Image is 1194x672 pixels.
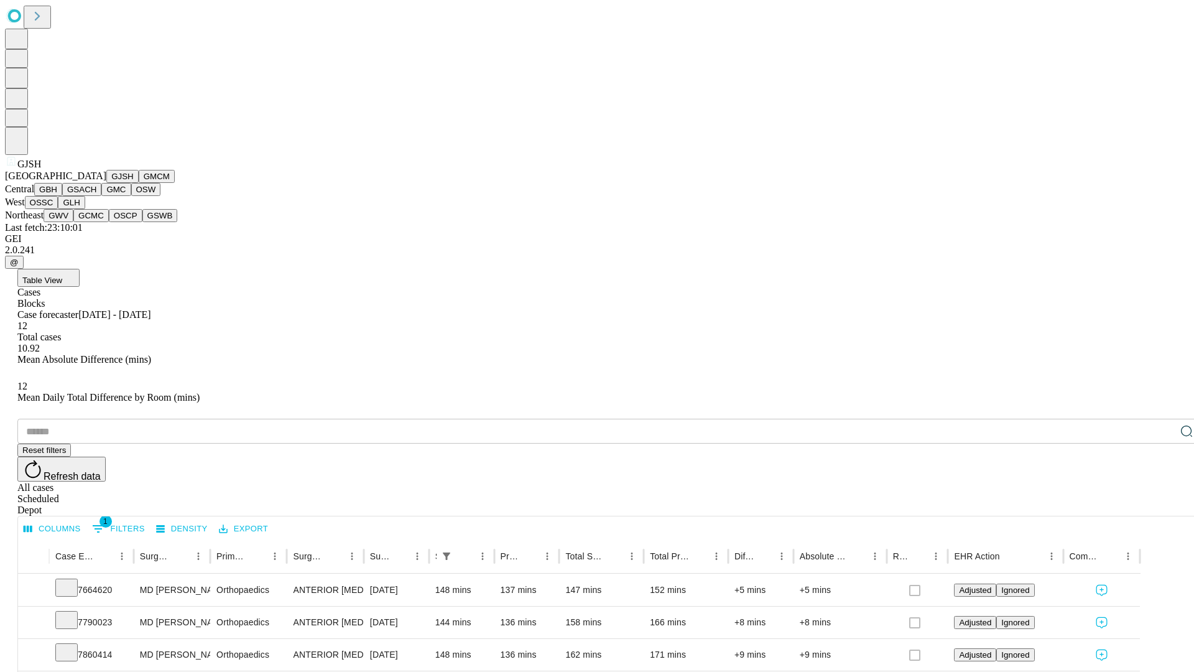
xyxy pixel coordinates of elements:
[109,209,142,222] button: OSCP
[55,574,127,606] div: 7664620
[501,574,553,606] div: 137 mins
[438,548,455,565] div: 1 active filter
[44,471,101,482] span: Refresh data
[521,548,539,565] button: Sort
[106,170,139,183] button: GJSH
[113,548,131,565] button: Menu
[1102,548,1119,565] button: Sort
[435,574,488,606] div: 148 mins
[959,586,991,595] span: Adjusted
[293,551,324,561] div: Surgery Name
[370,607,423,638] div: [DATE]
[172,548,190,565] button: Sort
[565,639,637,671] div: 162 mins
[954,648,996,661] button: Adjusted
[501,551,521,561] div: Predicted In Room Duration
[893,551,909,561] div: Resolved in EHR
[690,548,708,565] button: Sort
[539,548,556,565] button: Menu
[435,639,488,671] div: 148 mins
[996,648,1034,661] button: Ignored
[343,548,361,565] button: Menu
[24,612,43,634] button: Expand
[89,519,148,539] button: Show filters
[58,196,85,209] button: GLH
[1001,650,1029,660] span: Ignored
[293,607,357,638] div: ANTERIOR [MEDICAL_DATA] TOTAL HIP
[435,607,488,638] div: 144 mins
[55,639,127,671] div: 7860414
[954,584,996,597] button: Adjusted
[216,551,248,561] div: Primary Service
[139,170,175,183] button: GMCM
[501,607,553,638] div: 136 mins
[456,548,474,565] button: Sort
[708,548,725,565] button: Menu
[1119,548,1137,565] button: Menu
[101,183,131,196] button: GMC
[501,639,553,671] div: 136 mins
[910,548,927,565] button: Sort
[5,256,24,269] button: @
[866,548,884,565] button: Menu
[370,574,423,606] div: [DATE]
[800,574,881,606] div: +5 mins
[73,209,109,222] button: GCMC
[293,639,357,671] div: ANTERIOR [MEDICAL_DATA] TOTAL HIP
[140,574,204,606] div: MD [PERSON_NAME] [PERSON_NAME]
[140,551,171,561] div: Surgeon Name
[216,520,271,539] button: Export
[10,258,19,267] span: @
[606,548,623,565] button: Sort
[996,584,1034,597] button: Ignored
[5,245,1189,256] div: 2.0.241
[370,551,390,561] div: Surgery Date
[5,210,44,220] span: Northeast
[565,551,604,561] div: Total Scheduled Duration
[1043,548,1060,565] button: Menu
[249,548,266,565] button: Sort
[954,551,999,561] div: EHR Action
[17,332,61,342] span: Total cases
[140,639,204,671] div: MD [PERSON_NAME] [PERSON_NAME]
[650,551,689,561] div: Total Predicted Duration
[78,309,150,320] span: [DATE] - [DATE]
[650,607,722,638] div: 166 mins
[293,574,357,606] div: ANTERIOR [MEDICAL_DATA] TOTAL HIP
[22,446,66,455] span: Reset filters
[326,548,343,565] button: Sort
[22,276,62,285] span: Table View
[800,551,848,561] div: Absolute Difference
[5,222,83,233] span: Last fetch: 23:10:01
[266,548,284,565] button: Menu
[996,616,1034,629] button: Ignored
[5,170,106,181] span: [GEOGRAPHIC_DATA]
[1001,618,1029,627] span: Ignored
[17,457,106,482] button: Refresh data
[756,548,773,565] button: Sort
[216,607,280,638] div: Orthopaedics
[131,183,161,196] button: OSW
[25,196,58,209] button: OSSC
[17,159,41,169] span: GJSH
[773,548,790,565] button: Menu
[565,574,637,606] div: 147 mins
[565,607,637,638] div: 158 mins
[650,574,722,606] div: 152 mins
[474,548,491,565] button: Menu
[5,197,25,207] span: West
[96,548,113,565] button: Sort
[17,269,80,287] button: Table View
[734,551,754,561] div: Difference
[55,607,127,638] div: 7790023
[190,548,207,565] button: Menu
[650,639,722,671] div: 171 mins
[17,392,200,403] span: Mean Daily Total Difference by Room (mins)
[34,183,62,196] button: GBH
[55,551,95,561] div: Case Epic Id
[959,650,991,660] span: Adjusted
[734,639,787,671] div: +9 mins
[800,607,881,638] div: +8 mins
[1070,551,1101,561] div: Comments
[927,548,945,565] button: Menu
